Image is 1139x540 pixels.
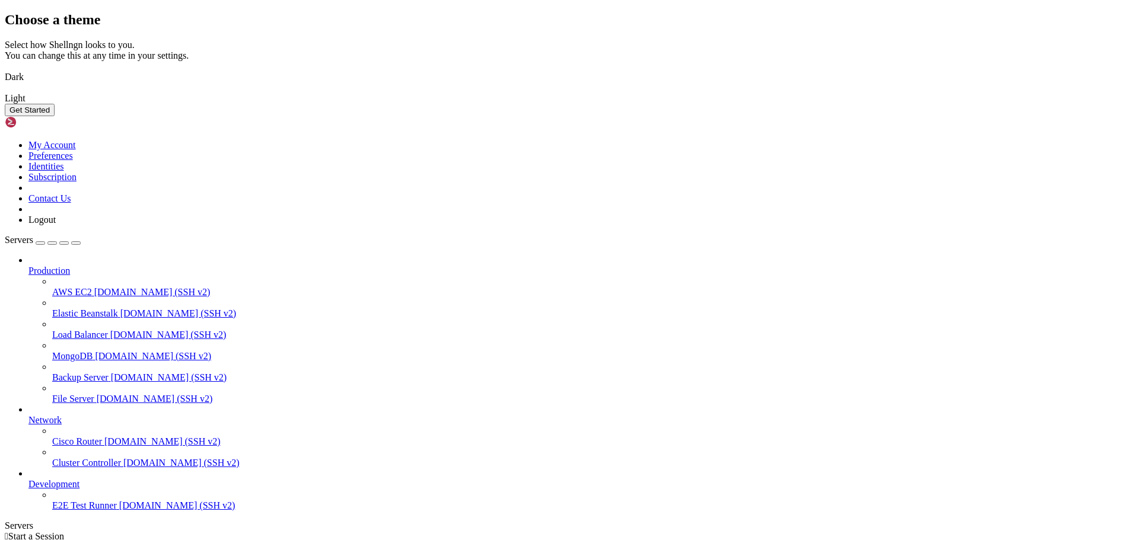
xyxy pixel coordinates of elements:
[28,193,71,203] a: Contact Us
[28,266,1134,276] a: Production
[52,383,1134,404] li: File Server [DOMAIN_NAME] (SSH v2)
[28,151,73,161] a: Preferences
[110,330,227,340] span: [DOMAIN_NAME] (SSH v2)
[52,351,1134,362] a: MongoDB [DOMAIN_NAME] (SSH v2)
[52,287,1134,298] a: AWS EC2 [DOMAIN_NAME] (SSH v2)
[52,319,1134,340] li: Load Balancer [DOMAIN_NAME] (SSH v2)
[5,235,33,245] span: Servers
[52,500,117,510] span: E2E Test Runner
[28,479,1134,490] a: Development
[28,161,64,171] a: Identities
[52,330,1134,340] a: Load Balancer [DOMAIN_NAME] (SSH v2)
[119,500,236,510] span: [DOMAIN_NAME] (SSH v2)
[28,255,1134,404] li: Production
[28,468,1134,511] li: Development
[28,215,56,225] a: Logout
[94,287,211,297] span: [DOMAIN_NAME] (SSH v2)
[52,287,92,297] span: AWS EC2
[5,104,55,116] button: Get Started
[5,520,1134,531] div: Servers
[52,276,1134,298] li: AWS EC2 [DOMAIN_NAME] (SSH v2)
[5,116,73,128] img: Shellngn
[52,500,1134,511] a: E2E Test Runner [DOMAIN_NAME] (SSH v2)
[5,12,1134,28] h2: Choose a theme
[52,372,109,382] span: Backup Server
[28,479,79,489] span: Development
[28,172,77,182] a: Subscription
[5,72,1134,82] div: Dark
[52,394,94,404] span: File Server
[52,340,1134,362] li: MongoDB [DOMAIN_NAME] (SSH v2)
[52,426,1134,447] li: Cisco Router [DOMAIN_NAME] (SSH v2)
[28,415,62,425] span: Network
[123,458,240,468] span: [DOMAIN_NAME] (SSH v2)
[52,458,121,468] span: Cluster Controller
[52,362,1134,383] li: Backup Server [DOMAIN_NAME] (SSH v2)
[52,458,1134,468] a: Cluster Controller [DOMAIN_NAME] (SSH v2)
[97,394,213,404] span: [DOMAIN_NAME] (SSH v2)
[28,266,70,276] span: Production
[95,351,211,361] span: [DOMAIN_NAME] (SSH v2)
[111,372,227,382] span: [DOMAIN_NAME] (SSH v2)
[52,308,1134,319] a: Elastic Beanstalk [DOMAIN_NAME] (SSH v2)
[28,404,1134,468] li: Network
[52,298,1134,319] li: Elastic Beanstalk [DOMAIN_NAME] (SSH v2)
[5,235,81,245] a: Servers
[52,490,1134,511] li: E2E Test Runner [DOMAIN_NAME] (SSH v2)
[28,415,1134,426] a: Network
[104,436,221,446] span: [DOMAIN_NAME] (SSH v2)
[5,93,1134,104] div: Light
[52,436,102,446] span: Cisco Router
[52,394,1134,404] a: File Server [DOMAIN_NAME] (SSH v2)
[52,330,108,340] span: Load Balancer
[52,372,1134,383] a: Backup Server [DOMAIN_NAME] (SSH v2)
[52,447,1134,468] li: Cluster Controller [DOMAIN_NAME] (SSH v2)
[52,436,1134,447] a: Cisco Router [DOMAIN_NAME] (SSH v2)
[5,40,1134,61] div: Select how Shellngn looks to you. You can change this at any time in your settings.
[52,351,93,361] span: MongoDB
[52,308,118,318] span: Elastic Beanstalk
[28,140,76,150] a: My Account
[120,308,237,318] span: [DOMAIN_NAME] (SSH v2)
